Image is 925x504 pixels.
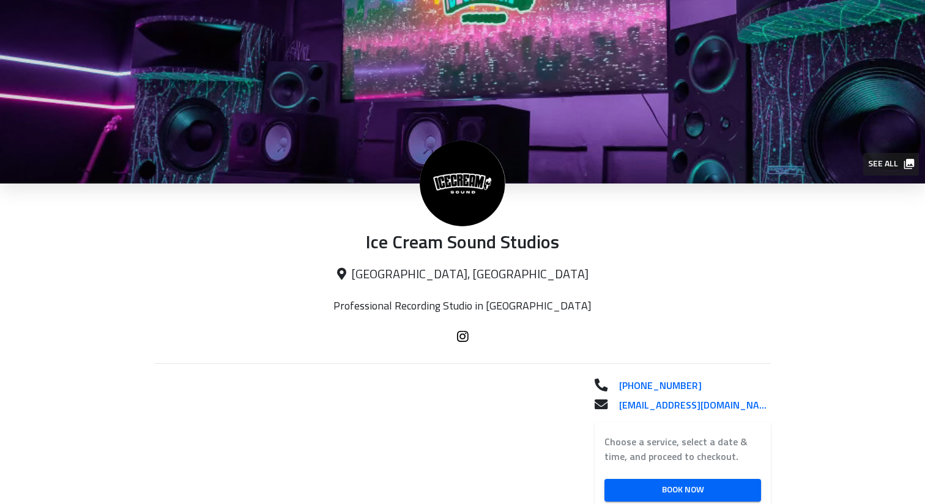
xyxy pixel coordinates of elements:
[420,141,505,226] img: Ice Cream Sound Studios
[863,153,919,176] button: See all
[609,398,771,413] a: [EMAIL_ADDRESS][DOMAIN_NAME]
[609,379,771,393] a: [PHONE_NUMBER]
[614,483,751,498] span: Book Now
[154,232,771,255] p: Ice Cream Sound Studios
[604,479,761,502] a: Book Now
[868,157,913,172] span: See all
[154,267,771,283] p: [GEOGRAPHIC_DATA], [GEOGRAPHIC_DATA]
[604,435,761,464] label: Choose a service, select a date & time, and proceed to checkout.
[308,300,617,313] p: Professional Recording Studio in [GEOGRAPHIC_DATA]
